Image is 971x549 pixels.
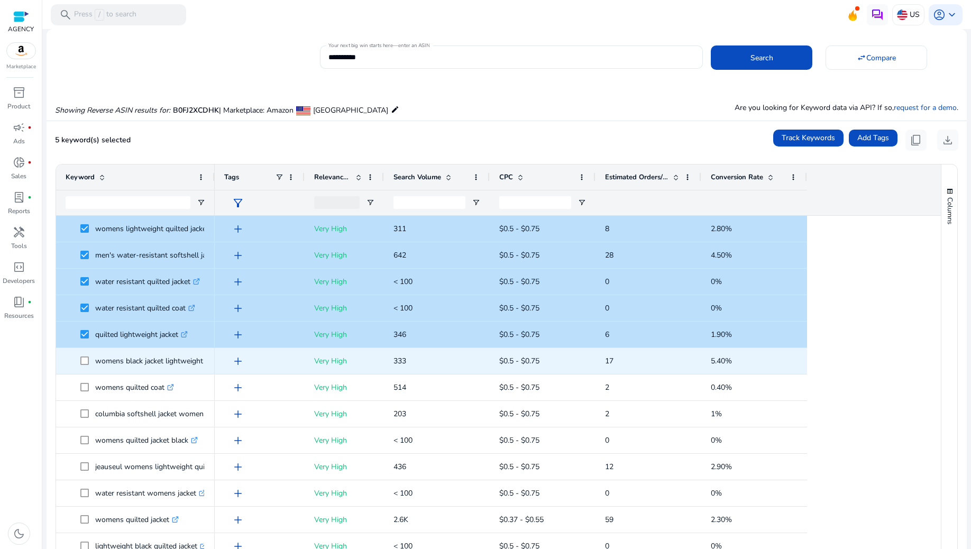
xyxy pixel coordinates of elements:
[499,303,539,313] span: $0.5 - $0.75
[95,403,217,425] p: columbia softshell jacket womens
[314,403,374,425] p: Very High
[314,456,374,478] p: Very High
[55,105,170,115] i: Showing Reverse ASIN results for:
[95,244,229,266] p: men's water-resistant softshell jacket
[232,249,244,262] span: add
[499,330,539,340] span: $0.5 - $0.75
[11,241,27,251] p: Tools
[605,435,609,445] span: 0
[95,429,198,451] p: womens quilted jacket black
[499,356,539,366] span: $0.5 - $0.75
[7,43,35,59] img: amazon.svg
[8,206,30,216] p: Reports
[605,224,609,234] span: 8
[499,462,539,472] span: $0.5 - $0.75
[314,482,374,504] p: Very High
[197,198,205,207] button: Open Filter Menu
[605,330,609,340] span: 6
[711,250,732,260] span: 4.50%
[95,324,188,345] p: quilted lightweight jacket
[866,52,896,63] span: Compare
[232,514,244,526] span: add
[750,52,773,63] span: Search
[232,197,244,209] span: filter_alt
[393,172,441,182] span: Search Volume
[849,130,897,147] button: Add Tags
[95,482,206,504] p: water resistant womens jacket
[711,330,732,340] span: 1.90%
[499,196,571,209] input: CPC Filter Input
[28,195,32,199] span: fiber_manual_record
[499,224,539,234] span: $0.5 - $0.75
[4,311,34,321] p: Resources
[232,355,244,368] span: add
[711,277,722,287] span: 0%
[605,303,609,313] span: 0
[941,134,954,147] span: download
[393,277,413,287] span: < 100
[219,105,294,115] span: | Marketplace: Amazon
[28,125,32,130] span: fiber_manual_record
[13,136,25,146] p: Ads
[499,409,539,419] span: $0.5 - $0.75
[314,324,374,345] p: Very High
[773,130,844,147] button: Track Keywords
[95,297,195,319] p: water resistant quilted coat
[946,8,958,21] span: keyboard_arrow_down
[173,105,219,115] span: B0FJ2XCDHK
[499,382,539,392] span: $0.5 - $0.75
[711,488,722,498] span: 0%
[314,244,374,266] p: Very High
[393,303,413,313] span: < 100
[897,10,908,20] img: us.svg
[711,356,732,366] span: 5.40%
[605,462,613,472] span: 12
[711,409,722,419] span: 1%
[393,462,406,472] span: 436
[232,276,244,288] span: add
[905,130,927,151] button: content_copy
[393,382,406,392] span: 514
[499,435,539,445] span: $0.5 - $0.75
[393,488,413,498] span: < 100
[232,487,244,500] span: add
[13,226,25,239] span: handyman
[910,134,922,147] span: content_copy
[28,300,32,304] span: fiber_manual_record
[232,408,244,420] span: add
[13,156,25,169] span: donut_small
[314,377,374,398] p: Very High
[314,350,374,372] p: Very High
[499,250,539,260] span: $0.5 - $0.75
[711,172,763,182] span: Conversion Rate
[605,515,613,525] span: 59
[232,302,244,315] span: add
[13,121,25,134] span: campaign
[391,103,399,116] mat-icon: edit
[605,409,609,419] span: 2
[95,218,218,240] p: womens lightweight quilted jacket
[578,198,586,207] button: Open Filter Menu
[314,509,374,530] p: Very High
[366,198,374,207] button: Open Filter Menu
[826,45,927,70] button: Compare
[314,297,374,319] p: Very High
[605,382,609,392] span: 2
[782,132,835,143] span: Track Keywords
[393,356,406,366] span: 333
[605,488,609,498] span: 0
[735,102,958,113] p: Are you looking for Keyword data via API? If so, .
[95,9,104,21] span: /
[711,303,722,313] span: 0%
[711,435,722,445] span: 0%
[59,8,72,21] span: search
[857,132,889,143] span: Add Tags
[13,86,25,99] span: inventory_2
[74,9,136,21] p: Press to search
[314,218,374,240] p: Very High
[857,53,866,62] mat-icon: swap_horiz
[393,435,413,445] span: < 100
[13,261,25,273] span: code_blocks
[11,171,26,181] p: Sales
[910,5,920,24] p: US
